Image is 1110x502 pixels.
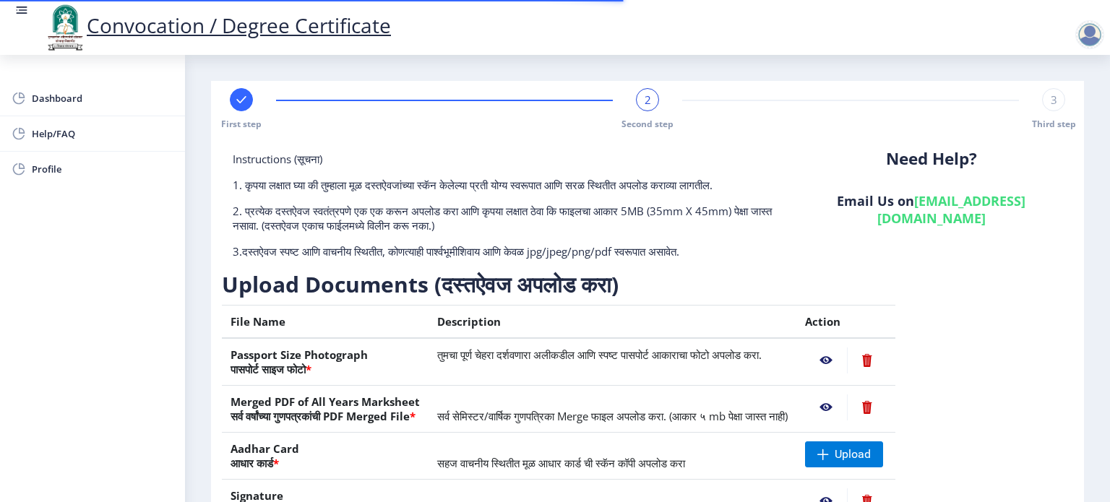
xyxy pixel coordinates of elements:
a: [EMAIL_ADDRESS][DOMAIN_NAME] [877,192,1026,227]
nb-action: View File [805,347,847,373]
p: 3.दस्तऐवज स्पष्ट आणि वाचनीय स्थितीत, कोणत्याही पार्श्वभूमीशिवाय आणि केवळ jpg/jpeg/png/pdf स्वरूपा... [233,244,778,259]
span: Help/FAQ [32,125,173,142]
a: Convocation / Degree Certificate [43,12,391,39]
span: सर्व सेमिस्टर/वार्षिक गुणपत्रिका Merge फाइल अपलोड करा. (आकार ५ mb पेक्षा जास्त नाही) [437,409,788,423]
th: Description [429,306,796,339]
th: Merged PDF of All Years Marksheet सर्व वर्षांच्या गुणपत्रकांची PDF Merged File [222,386,429,433]
span: Instructions (सूचना) [233,152,322,166]
span: 2 [645,92,651,107]
span: Third step [1032,118,1076,130]
th: Aadhar Card आधार कार्ड [222,433,429,480]
nb-action: View File [805,394,847,420]
th: File Name [222,306,429,339]
nb-action: Delete File [847,394,887,420]
p: 2. प्रत्येक दस्तऐवज स्वतंत्रपणे एक एक करून अपलोड करा आणि कृपया लक्षात ठेवा कि फाइलचा आकार 5MB (35... [233,204,778,233]
b: Need Help? [886,147,977,170]
td: तुमचा पूर्ण चेहरा दर्शवणारा अलीकडील आणि स्पष्ट पासपोर्ट आकाराचा फोटो अपलोड करा. [429,338,796,386]
h3: Upload Documents (दस्तऐवज अपलोड करा) [222,270,930,299]
nb-action: Delete File [847,347,887,373]
span: 3 [1051,92,1057,107]
h6: Email Us on [800,192,1062,227]
span: First step [221,118,262,130]
th: Passport Size Photograph पासपोर्ट साइज फोटो [222,338,429,386]
span: सहज वाचनीय स्थितीत मूळ आधार कार्ड ची स्कॅन कॉपी अपलोड करा [437,456,685,470]
span: Upload [835,447,871,462]
span: Second step [621,118,674,130]
th: Action [796,306,895,339]
img: logo [43,3,87,52]
span: Dashboard [32,90,173,107]
p: 1. कृपया लक्षात घ्या की तुम्हाला मूळ दस्तऐवजांच्या स्कॅन केलेल्या प्रती योग्य स्वरूपात आणि सरळ स्... [233,178,778,192]
span: Profile [32,160,173,178]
